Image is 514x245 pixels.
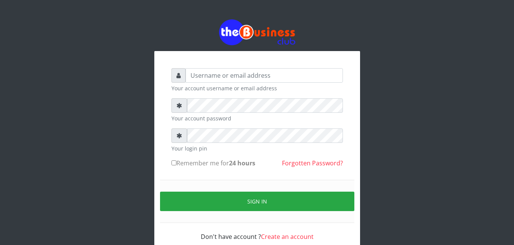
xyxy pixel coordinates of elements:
[282,159,343,167] a: Forgotten Password?
[186,68,343,83] input: Username or email address
[171,114,343,122] small: Your account password
[171,160,176,165] input: Remember me for24 hours
[171,144,343,152] small: Your login pin
[229,159,255,167] b: 24 hours
[171,84,343,92] small: Your account username or email address
[171,223,343,241] div: Don't have account ?
[171,159,255,168] label: Remember me for
[261,232,314,241] a: Create an account
[160,192,354,211] button: Sign in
